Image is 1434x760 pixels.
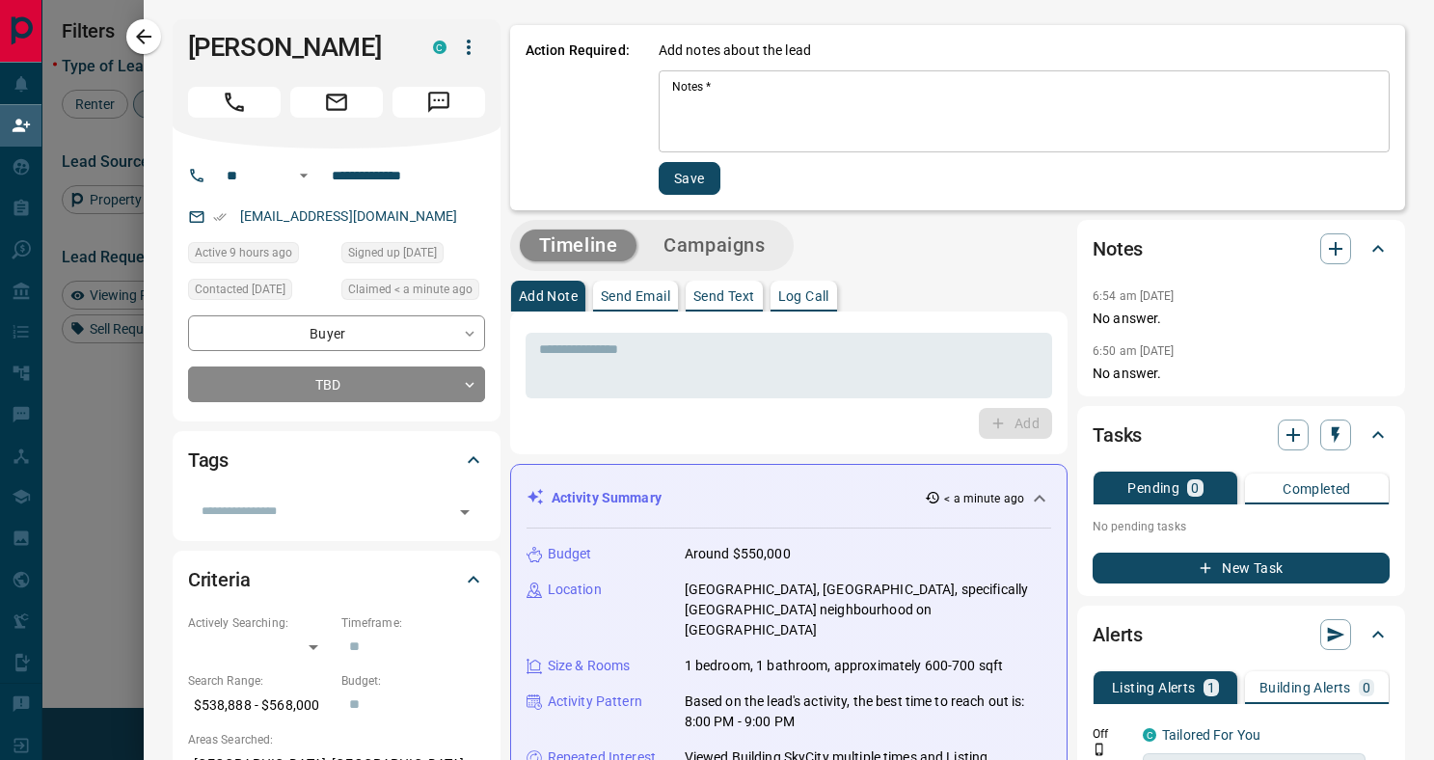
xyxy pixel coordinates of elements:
[188,315,485,351] div: Buyer
[1093,420,1142,450] h2: Tasks
[659,162,720,195] button: Save
[188,242,332,269] div: Tue Sep 16 2025
[341,672,485,690] p: Budget:
[392,87,485,118] span: Message
[240,208,458,224] a: [EMAIL_ADDRESS][DOMAIN_NAME]
[1093,553,1390,584] button: New Task
[685,692,1051,732] p: Based on the lead's activity, the best time to reach out is: 8:00 PM - 9:00 PM
[519,289,578,303] p: Add Note
[188,672,332,690] p: Search Range:
[188,690,332,721] p: $538,888 - $568,000
[1093,344,1175,358] p: 6:50 am [DATE]
[1283,482,1351,496] p: Completed
[348,280,473,299] span: Claimed < a minute ago
[1093,725,1131,743] p: Off
[1191,481,1199,495] p: 0
[1093,619,1143,650] h2: Alerts
[548,656,631,676] p: Size & Rooms
[1093,412,1390,458] div: Tasks
[548,580,602,600] p: Location
[1162,727,1260,743] a: Tailored For You
[1363,681,1370,694] p: 0
[1259,681,1351,694] p: Building Alerts
[188,437,485,483] div: Tags
[213,210,227,224] svg: Email Verified
[348,243,437,262] span: Signed up [DATE]
[1127,481,1179,495] p: Pending
[292,164,315,187] button: Open
[552,488,662,508] p: Activity Summary
[1093,611,1390,658] div: Alerts
[1093,512,1390,541] p: No pending tasks
[188,366,485,402] div: TBD
[188,614,332,632] p: Actively Searching:
[188,564,251,595] h2: Criteria
[188,731,485,748] p: Areas Searched:
[1093,226,1390,272] div: Notes
[1093,743,1106,756] svg: Push Notification Only
[188,32,404,63] h1: [PERSON_NAME]
[433,41,446,54] div: condos.ca
[526,41,630,195] p: Action Required:
[1093,233,1143,264] h2: Notes
[188,445,229,475] h2: Tags
[685,544,791,564] p: Around $550,000
[1093,364,1390,384] p: No answer.
[341,242,485,269] div: Mon Jul 13 2020
[188,279,332,306] div: Tue Jul 14 2020
[685,656,1003,676] p: 1 bedroom, 1 bathroom, approximately 600-700 sqft
[548,692,642,712] p: Activity Pattern
[659,41,811,61] p: Add notes about the lead
[195,280,285,299] span: Contacted [DATE]
[601,289,670,303] p: Send Email
[944,490,1024,507] p: < a minute ago
[1093,289,1175,303] p: 6:54 am [DATE]
[778,289,829,303] p: Log Call
[527,480,1051,516] div: Activity Summary< a minute ago
[693,289,755,303] p: Send Text
[341,279,485,306] div: Wed Sep 17 2025
[685,580,1051,640] p: [GEOGRAPHIC_DATA], [GEOGRAPHIC_DATA], specifically [GEOGRAPHIC_DATA] neighbourhood on [GEOGRAPHIC...
[188,556,485,603] div: Criteria
[1207,681,1215,694] p: 1
[195,243,292,262] span: Active 9 hours ago
[341,614,485,632] p: Timeframe:
[1112,681,1196,694] p: Listing Alerts
[188,87,281,118] span: Call
[1093,309,1390,329] p: No answer.
[1143,728,1156,742] div: condos.ca
[548,544,592,564] p: Budget
[290,87,383,118] span: Email
[451,499,478,526] button: Open
[520,230,637,261] button: Timeline
[644,230,784,261] button: Campaigns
